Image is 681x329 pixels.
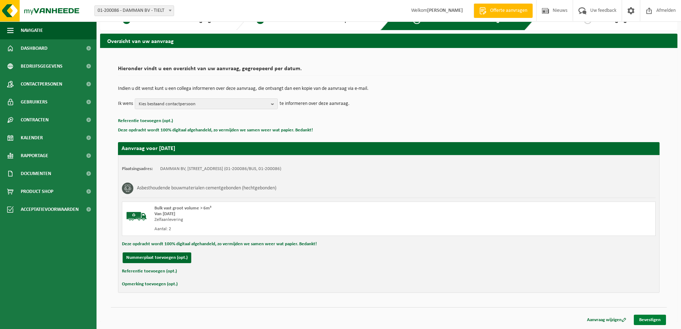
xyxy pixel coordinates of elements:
span: Acceptatievoorwaarden [21,200,79,218]
span: Documenten [21,165,51,183]
span: 01-200086 - DAMMAN BV - TIELT [95,6,174,16]
a: Offerte aanvragen [474,4,533,18]
span: Contracten [21,111,49,129]
span: Bedrijfsgegevens [21,57,63,75]
span: Navigatie [21,21,43,39]
a: Bevestigen [634,315,666,325]
span: Contactpersonen [21,75,62,93]
span: Rapportage [21,147,48,165]
span: Dashboard [21,39,48,57]
span: Product Shop [21,183,53,200]
span: Offerte aanvragen [488,7,529,14]
td: DAMMAN BV, [STREET_ADDRESS] (01-200086/BUS, 01-200086) [160,166,281,172]
span: Gebruikers [21,93,48,111]
span: Kalender [21,129,43,147]
span: Bulk vast groot volume > 6m³ [154,206,211,211]
strong: Plaatsingsadres: [122,166,153,171]
p: Indien u dit wenst kunt u een collega informeren over deze aanvraag, die ontvangt dan een kopie v... [118,86,660,91]
button: Referentie toevoegen (opt.) [122,267,177,276]
button: Referentie toevoegen (opt.) [118,116,173,126]
h2: Hieronder vindt u een overzicht van uw aanvraag, gegroepeerd per datum. [118,66,660,76]
span: 01-200086 - DAMMAN BV - TIELT [94,5,174,16]
button: Deze opdracht wordt 100% digitaal afgehandeld, zo vermijden we samen weer wat papier. Bedankt! [122,240,317,249]
button: Kies bestaand contactpersoon [135,98,278,109]
button: Nummerplaat toevoegen (opt.) [123,252,191,263]
h2: Overzicht van uw aanvraag [100,34,677,48]
img: BL-SO-LV.png [126,205,147,227]
button: Deze opdracht wordt 100% digitaal afgehandeld, zo vermijden we samen weer wat papier. Bedankt! [118,126,313,135]
strong: Van [DATE] [154,212,175,216]
a: Aanvraag wijzigen [582,315,632,325]
strong: [PERSON_NAME] [427,8,463,13]
div: Aantal: 2 [154,226,418,232]
h3: Asbesthoudende bouwmaterialen cementgebonden (hechtgebonden) [137,183,276,194]
p: Ik wens [118,98,133,109]
strong: Aanvraag voor [DATE] [122,146,175,151]
button: Opmerking toevoegen (opt.) [122,280,178,289]
div: Zelfaanlevering [154,217,418,223]
p: te informeren over deze aanvraag. [280,98,350,109]
span: Kies bestaand contactpersoon [139,99,268,110]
